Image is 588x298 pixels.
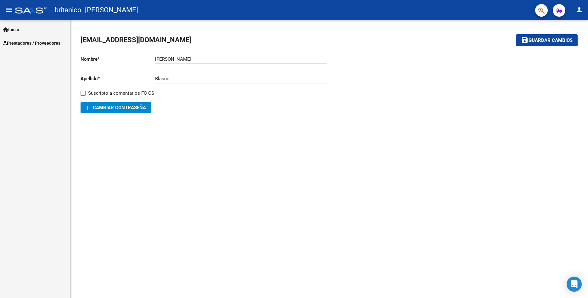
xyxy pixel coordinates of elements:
[81,3,138,17] span: - [PERSON_NAME]
[3,40,60,47] span: Prestadores / Proveedores
[81,102,151,113] button: Cambiar Contraseña
[3,26,19,33] span: Inicio
[516,34,578,46] button: Guardar cambios
[81,56,155,63] p: Nombre
[521,36,529,44] mat-icon: save
[529,38,573,43] span: Guardar cambios
[81,36,191,44] span: [EMAIL_ADDRESS][DOMAIN_NAME]
[86,105,146,110] span: Cambiar Contraseña
[575,6,583,14] mat-icon: person
[567,277,582,292] div: Open Intercom Messenger
[88,89,154,97] span: Suscripto a comentarios FC OS
[50,3,81,17] span: - britanico
[5,6,13,14] mat-icon: menu
[84,104,92,112] mat-icon: add
[81,75,155,82] p: Apellido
